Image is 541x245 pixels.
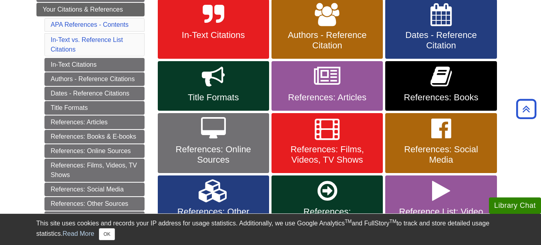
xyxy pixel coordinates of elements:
span: References: Articles [278,92,377,103]
a: Read More [62,230,94,237]
a: References: Online Sources [44,144,145,158]
a: In-Text vs. Reference List Citations [51,36,123,53]
a: References: Films, Videos, TV Shows [272,113,383,173]
span: References: Online Sources [164,144,263,165]
a: References: Other Sources [44,197,145,211]
a: Title Formats [158,61,269,111]
a: References: Social Media [44,183,145,196]
span: References: Secondary/Indirect Sources [278,207,377,238]
button: Library Chat [489,197,541,214]
a: References: Articles [272,61,383,111]
a: Your Citations & References [36,3,145,16]
span: Reference List: Video Tutorials [391,207,491,227]
a: Authors - Reference Citations [44,72,145,86]
span: Dates - Reference Citation [391,30,491,51]
a: References: Articles [44,116,145,129]
span: In-Text Citations [164,30,263,40]
div: This site uses cookies and records your IP address for usage statistics. Additionally, we use Goo... [36,219,505,240]
span: Title Formats [164,92,263,103]
a: In-Text Citations [44,58,145,72]
span: References: Other Sources [164,207,263,227]
a: References: Books [385,61,497,111]
span: References: Social Media [391,144,491,165]
button: Close [99,228,115,240]
sup: TM [390,219,396,224]
span: References: Books [391,92,491,103]
span: Authors - Reference Citation [278,30,377,51]
sup: TM [345,219,352,224]
a: Title Formats [44,101,145,115]
a: Back to Top [513,104,539,114]
a: References: Online Sources [158,113,269,173]
a: References: Films, Videos, TV Shows [44,159,145,182]
a: APA References - Contents [51,21,129,28]
span: Your Citations & References [43,6,123,13]
a: References: Social Media [385,113,497,173]
a: Dates - Reference Citations [44,87,145,100]
span: References: Films, Videos, TV Shows [278,144,377,165]
a: References: Books & E-books [44,130,145,143]
a: References: Secondary/Indirect Sources [44,211,145,235]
